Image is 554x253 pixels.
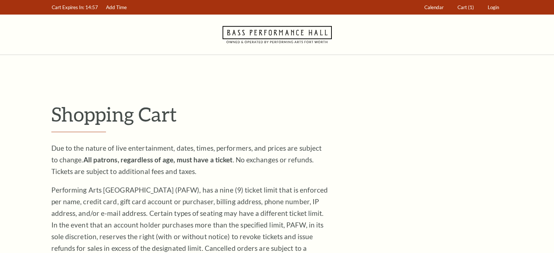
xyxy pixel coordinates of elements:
a: Add Time [102,0,130,15]
span: Cart [457,4,467,10]
span: Login [488,4,499,10]
span: Cart Expires In: [52,4,84,10]
span: 14:57 [85,4,98,10]
p: Shopping Cart [51,102,503,126]
a: Calendar [421,0,447,15]
span: (1) [468,4,474,10]
span: Calendar [424,4,444,10]
a: Cart (1) [454,0,477,15]
a: Login [484,0,502,15]
span: Due to the nature of live entertainment, dates, times, performers, and prices are subject to chan... [51,144,322,175]
strong: All patrons, regardless of age, must have a ticket [83,155,233,164]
